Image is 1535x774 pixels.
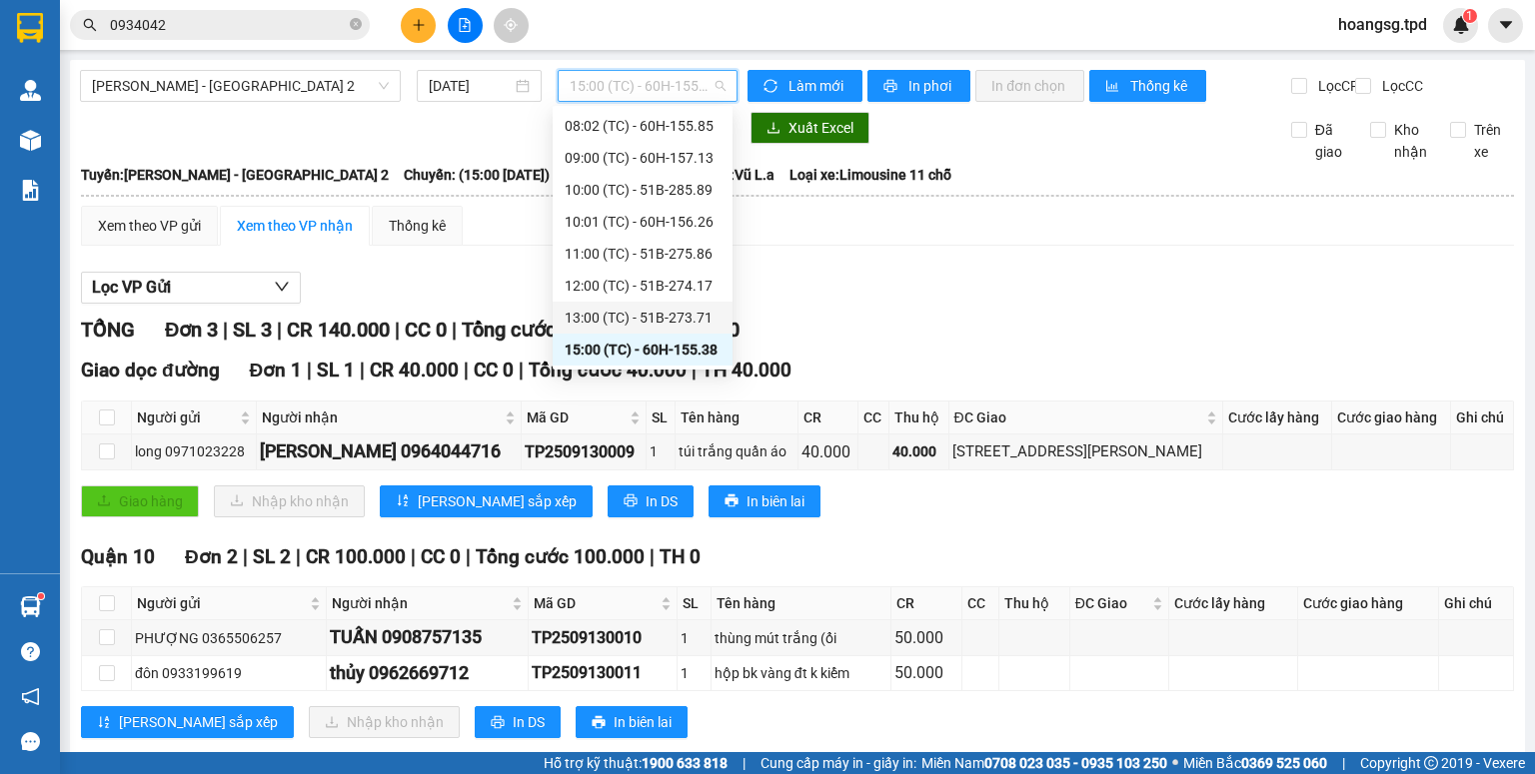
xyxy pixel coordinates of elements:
[1463,9,1477,23] sup: 1
[867,70,970,102] button: printerIn phơi
[1310,75,1362,97] span: Lọc CR
[1089,70,1206,102] button: bar-chartThống kê
[891,587,962,620] th: CR
[1172,759,1178,767] span: ⚪️
[81,545,155,568] span: Quận 10
[544,752,728,774] span: Hỗ trợ kỹ thuật:
[650,545,655,568] span: |
[751,112,869,144] button: downloadXuất Excel
[137,406,236,428] span: Người gửi
[405,318,447,342] span: CC 0
[592,715,606,731] span: printer
[452,318,457,342] span: |
[709,485,820,517] button: printerIn biên lai
[570,71,727,101] span: 15:00 (TC) - 60H-155.38
[894,660,958,685] div: 50.000
[223,318,228,342] span: |
[380,485,593,517] button: sort-ascending[PERSON_NAME] sắp xếp
[565,275,721,297] div: 12:00 (TC) - 51B-274.17
[475,706,561,738] button: printerIn DS
[894,625,958,650] div: 50.000
[307,359,312,382] span: |
[370,359,459,382] span: CR 40.000
[277,318,282,342] span: |
[418,490,577,512] span: [PERSON_NAME] sắp xếp
[743,752,746,774] span: |
[702,359,791,382] span: TH 40.000
[715,627,887,649] div: thùng mút trắng (ổi
[1451,401,1514,434] th: Ghi chú
[81,318,135,342] span: TỔNG
[20,596,41,617] img: warehouse-icon
[20,180,41,201] img: solution-icon
[646,490,678,512] span: In DS
[748,70,862,102] button: syncLàm mới
[715,662,887,684] div: hộp bk vàng đt k kiểm
[725,493,739,509] span: printer
[260,437,518,465] div: [PERSON_NAME] 0964044716
[83,18,97,32] span: search
[1488,8,1523,43] button: caret-down
[565,115,721,137] div: 08:02 (TC) - 60H-155.85
[237,215,353,237] div: Xem theo VP nhận
[21,687,40,706] span: notification
[529,359,687,382] span: Tổng cước 40.000
[676,401,798,434] th: Tên hàng
[534,592,656,614] span: Mã GD
[287,318,390,342] span: CR 140.000
[954,406,1203,428] span: ĐC Giao
[614,711,672,733] span: In biên lai
[81,359,220,382] span: Giao dọc đường
[253,545,291,568] span: SL 2
[681,627,708,649] div: 1
[1374,75,1426,97] span: Lọc CC
[464,359,469,382] span: |
[647,401,676,434] th: SL
[565,339,721,361] div: 15:00 (TC) - 60H-155.38
[1169,587,1298,620] th: Cước lấy hàng
[883,79,900,95] span: printer
[650,440,672,462] div: 1
[984,755,1167,771] strong: 0708 023 035 - 0935 103 250
[565,307,721,329] div: 13:00 (TC) - 51B-273.71
[389,215,446,237] div: Thống kê
[504,18,518,32] span: aim
[1183,752,1327,774] span: Miền Bắc
[81,706,294,738] button: sort-ascending[PERSON_NAME] sắp xếp
[81,272,301,304] button: Lọc VP Gửi
[767,121,780,137] span: download
[401,8,436,43] button: plus
[1452,16,1470,34] img: icon-new-feature
[522,434,647,469] td: TP2509130009
[38,593,44,599] sup: 1
[81,167,389,183] b: Tuyến: [PERSON_NAME] - [GEOGRAPHIC_DATA] 2
[476,545,645,568] span: Tổng cước 100.000
[135,627,323,649] div: PHƯỢNG 0365506257
[21,642,40,661] span: question-circle
[788,75,846,97] span: Làm mới
[565,211,721,233] div: 10:01 (TC) - 60H-156.26
[1241,755,1327,771] strong: 0369 525 060
[761,752,916,774] span: Cung cấp máy in - giấy in:
[678,587,712,620] th: SL
[494,8,529,43] button: aim
[764,79,780,95] span: sync
[17,13,43,43] img: logo-vxr
[892,440,945,462] div: 40.000
[458,18,472,32] span: file-add
[466,545,471,568] span: |
[529,620,677,655] td: TP2509130010
[679,440,794,462] div: túi trắng quần áo
[527,406,626,428] span: Mã GD
[350,18,362,30] span: close-circle
[1075,592,1148,614] span: ĐC Giao
[119,711,278,733] span: [PERSON_NAME] sắp xếp
[421,545,461,568] span: CC 0
[532,625,673,650] div: TP2509130010
[411,545,416,568] span: |
[1466,9,1473,23] span: 1
[474,359,514,382] span: CC 0
[801,439,854,464] div: 40.000
[135,662,323,684] div: đôn 0933199619
[462,318,633,342] span: Tổng cước 140.000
